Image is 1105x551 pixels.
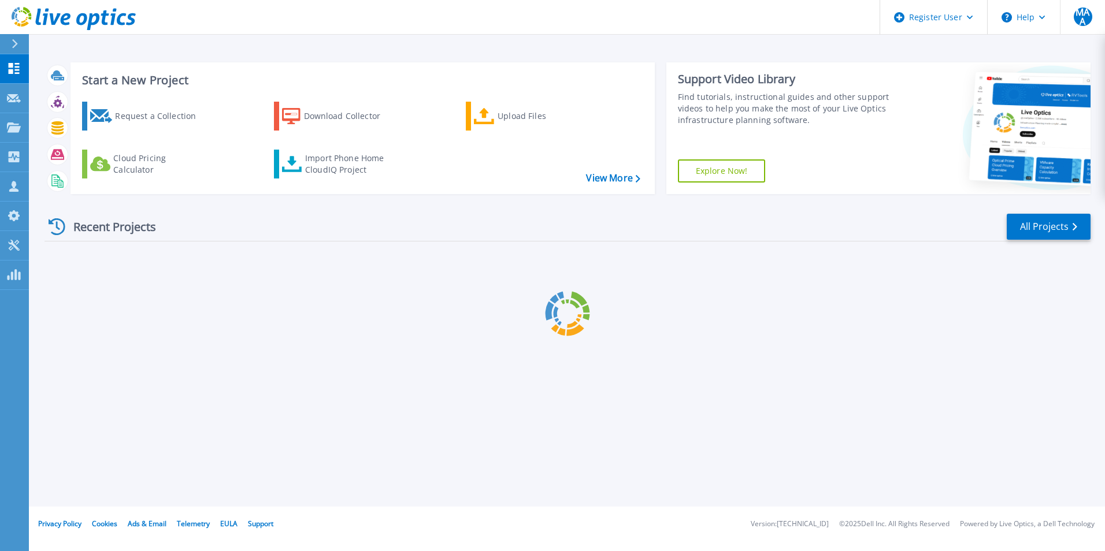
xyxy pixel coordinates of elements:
a: Support [248,519,273,528]
div: Upload Files [498,105,590,128]
h3: Start a New Project [82,74,640,87]
a: Download Collector [274,102,403,131]
div: Cloud Pricing Calculator [113,152,206,176]
a: Telemetry [177,519,210,528]
a: Request a Collection [82,102,211,131]
a: Cloud Pricing Calculator [82,150,211,178]
a: Ads & Email [128,519,166,528]
a: View More [586,173,640,184]
div: Find tutorials, instructional guides and other support videos to help you make the most of your L... [678,91,894,126]
div: Support Video Library [678,72,894,87]
a: All Projects [1007,214,1091,240]
a: Upload Files [466,102,595,131]
a: EULA [220,519,238,528]
div: Request a Collection [115,105,207,128]
div: Recent Projects [45,213,172,241]
a: Explore Now! [678,159,766,183]
li: © 2025 Dell Inc. All Rights Reserved [839,520,950,528]
a: Cookies [92,519,117,528]
a: Privacy Policy [38,519,81,528]
li: Version: [TECHNICAL_ID] [751,520,829,528]
div: Import Phone Home CloudIQ Project [305,152,395,176]
li: Powered by Live Optics, a Dell Technology [960,520,1095,528]
span: MAA [1074,8,1092,26]
div: Download Collector [304,105,396,128]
